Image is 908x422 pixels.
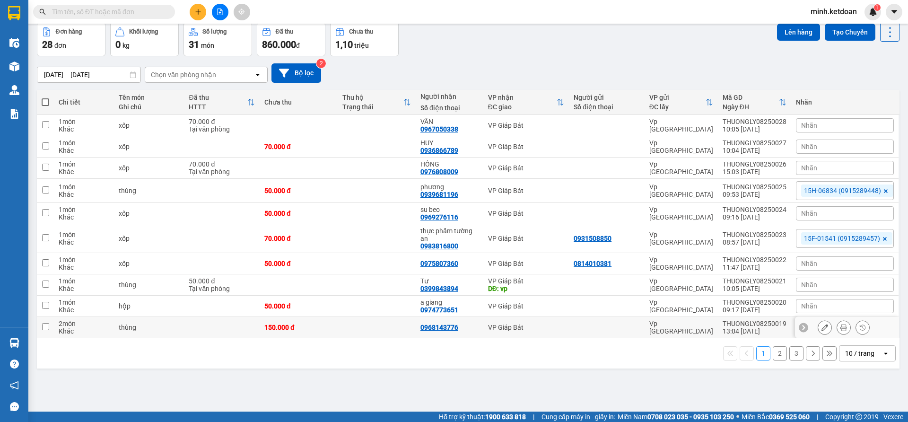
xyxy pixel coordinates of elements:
div: VP Giáp Bát [488,164,564,172]
div: 0975807360 [420,260,458,267]
span: đ [296,42,300,49]
div: 10 / trang [845,349,874,358]
div: ĐC lấy [649,103,706,111]
span: 19003239, 0928021970 [11,44,71,51]
span: 28 [42,39,52,50]
span: Nhãn [801,260,817,267]
button: Lên hàng [777,24,820,41]
span: Nhãn [801,122,817,129]
button: Chưa thu1,10 triệu [330,22,399,56]
div: THUONGLY08250026 [723,160,786,168]
div: VP Giáp Bát [488,187,564,194]
button: file-add [212,4,228,20]
span: file-add [217,9,223,15]
div: phương [420,183,479,191]
button: Khối lượng0kg [110,22,179,56]
div: THUONGLY08250021 [723,277,786,285]
div: 1 món [59,183,109,191]
img: warehouse-icon [9,85,19,95]
div: Số lượng [202,28,227,35]
strong: PHIẾU GỬI HÀNG [17,53,65,73]
div: VP Giáp Bát [488,235,564,242]
div: Vp [GEOGRAPHIC_DATA] [649,139,713,154]
span: Nhãn [801,281,817,289]
div: xốp [119,235,180,242]
div: Khác [59,191,109,198]
div: VP Giáp Bát [488,277,564,285]
span: triệu [354,42,369,49]
div: 0931508850 [574,235,611,242]
span: caret-down [890,8,899,16]
div: HTTT [189,103,247,111]
span: 0 [115,39,121,50]
div: Tại văn phòng [189,285,255,292]
span: plus [195,9,201,15]
div: Người gửi [574,94,640,101]
div: DĐ: vp [488,285,564,292]
button: Đã thu860.000đ [257,22,325,56]
strong: 0369 525 060 [769,413,810,421]
input: Tìm tên, số ĐT hoặc mã đơn [52,7,164,17]
div: 50.000 đ [264,260,333,267]
div: 1 món [59,160,109,168]
span: question-circle [10,360,19,369]
sup: 1 [874,4,881,11]
div: Chi tiết [59,98,109,106]
span: Miền Nam [618,412,734,422]
div: Khác [59,147,109,154]
span: Nhãn [801,210,817,217]
div: 10:05 [DATE] [723,285,786,292]
div: xốp [119,210,180,217]
div: Vp [GEOGRAPHIC_DATA] [649,183,713,198]
span: đơn [54,42,66,49]
div: 70.000 đ [264,143,333,150]
div: 1 món [59,206,109,213]
span: Cung cấp máy in - giấy in: [541,412,615,422]
div: Chọn văn phòng nhận [151,70,216,79]
span: 860.000 [262,39,296,50]
div: THUONGLY08250028 [723,118,786,125]
div: Đã thu [276,28,293,35]
button: 2 [773,346,787,360]
div: 2 món [59,320,109,327]
div: 1 món [59,299,109,306]
div: VP Giáp Bát [488,210,564,217]
div: 1 món [59,118,109,125]
div: Vp [GEOGRAPHIC_DATA] [649,231,713,246]
div: THUONGLY08250022 [723,256,786,264]
div: Vp [GEOGRAPHIC_DATA] [649,118,713,133]
button: Số lượng31món [183,22,252,56]
div: Người nhận [420,93,479,100]
div: 1 món [59,231,109,238]
div: 50.000 đ [264,302,333,310]
th: Toggle SortBy [184,90,260,115]
img: warehouse-icon [9,38,19,48]
div: 11:47 [DATE] [723,264,786,271]
div: VP Giáp Bát [488,324,564,331]
div: 09:53 [DATE] [723,191,786,198]
div: Sửa đơn hàng [818,320,832,334]
span: Nhãn [801,302,817,310]
img: warehouse-icon [9,338,19,348]
img: icon-new-feature [869,8,877,16]
div: Khác [59,306,109,314]
div: HUY [420,139,479,147]
div: 0974773651 [420,306,458,314]
div: Khối lượng [129,28,158,35]
div: Khác [59,125,109,133]
div: 0976808009 [420,168,458,176]
div: 1 món [59,256,109,264]
div: 10:05 [DATE] [723,125,786,133]
div: Đơn hàng [56,28,82,35]
div: thùng [119,324,180,331]
div: xốp [119,260,180,267]
div: 0939681196 [420,191,458,198]
div: Vp [GEOGRAPHIC_DATA] [649,320,713,335]
div: 1 món [59,139,109,147]
div: Số điện thoại [574,103,640,111]
div: THUONGLY08250024 [723,206,786,213]
div: 0936866789 [420,147,458,154]
div: Khác [59,213,109,221]
div: Khác [59,327,109,335]
div: 13:04 [DATE] [723,327,786,335]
